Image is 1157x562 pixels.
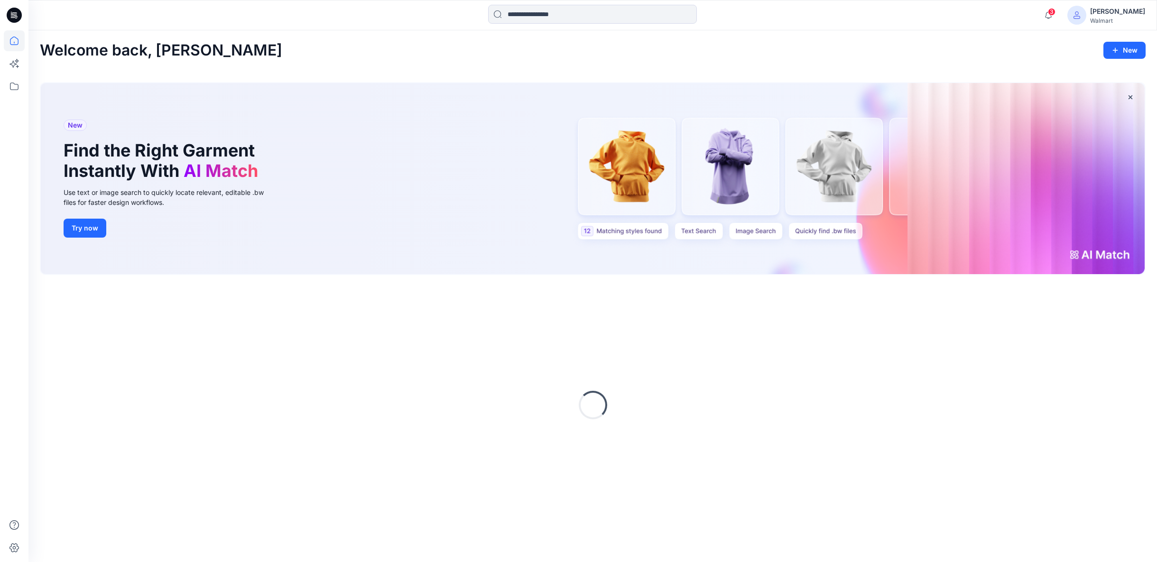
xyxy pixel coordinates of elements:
[1073,11,1081,19] svg: avatar
[184,160,258,181] span: AI Match
[1090,6,1145,17] div: [PERSON_NAME]
[1090,17,1145,24] div: Walmart
[40,42,282,59] h2: Welcome back, [PERSON_NAME]
[68,120,83,131] span: New
[1048,8,1055,16] span: 3
[64,219,106,238] button: Try now
[64,140,263,181] h1: Find the Right Garment Instantly With
[1103,42,1146,59] button: New
[64,187,277,207] div: Use text or image search to quickly locate relevant, editable .bw files for faster design workflows.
